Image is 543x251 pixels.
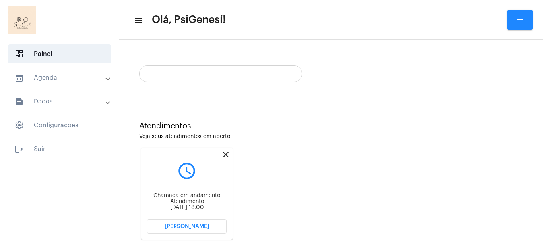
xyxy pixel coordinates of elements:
div: Veja seus atendimentos em aberto. [139,134,523,140]
span: Sair [8,140,111,159]
span: [PERSON_NAME] [165,224,209,229]
mat-icon: close [221,150,231,159]
mat-icon: add [515,15,525,25]
mat-panel-title: Dados [14,97,106,106]
mat-panel-title: Agenda [14,73,106,82]
span: Olá, PsiGenesí! [152,13,226,26]
span: Configurações [8,116,111,135]
mat-expansion-panel-header: sidenav iconAgenda [5,68,119,87]
div: [DATE] 18:00 [147,205,227,211]
div: Atendimentos [139,122,523,130]
mat-icon: sidenav icon [14,73,24,82]
mat-icon: sidenav icon [14,144,24,154]
span: sidenav icon [14,49,24,59]
span: Painel [8,44,111,63]
div: Chamada em andamento [147,193,227,199]
mat-icon: query_builder [147,161,227,181]
img: 6b7a58c8-ea08-a5ff-33c7-585ca8acd23f.png [6,4,38,36]
mat-expansion-panel-header: sidenav iconDados [5,92,119,111]
span: sidenav icon [14,121,24,130]
div: Atendimento [147,199,227,205]
mat-icon: sidenav icon [14,97,24,106]
mat-icon: sidenav icon [134,15,142,25]
button: [PERSON_NAME] [147,219,227,234]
